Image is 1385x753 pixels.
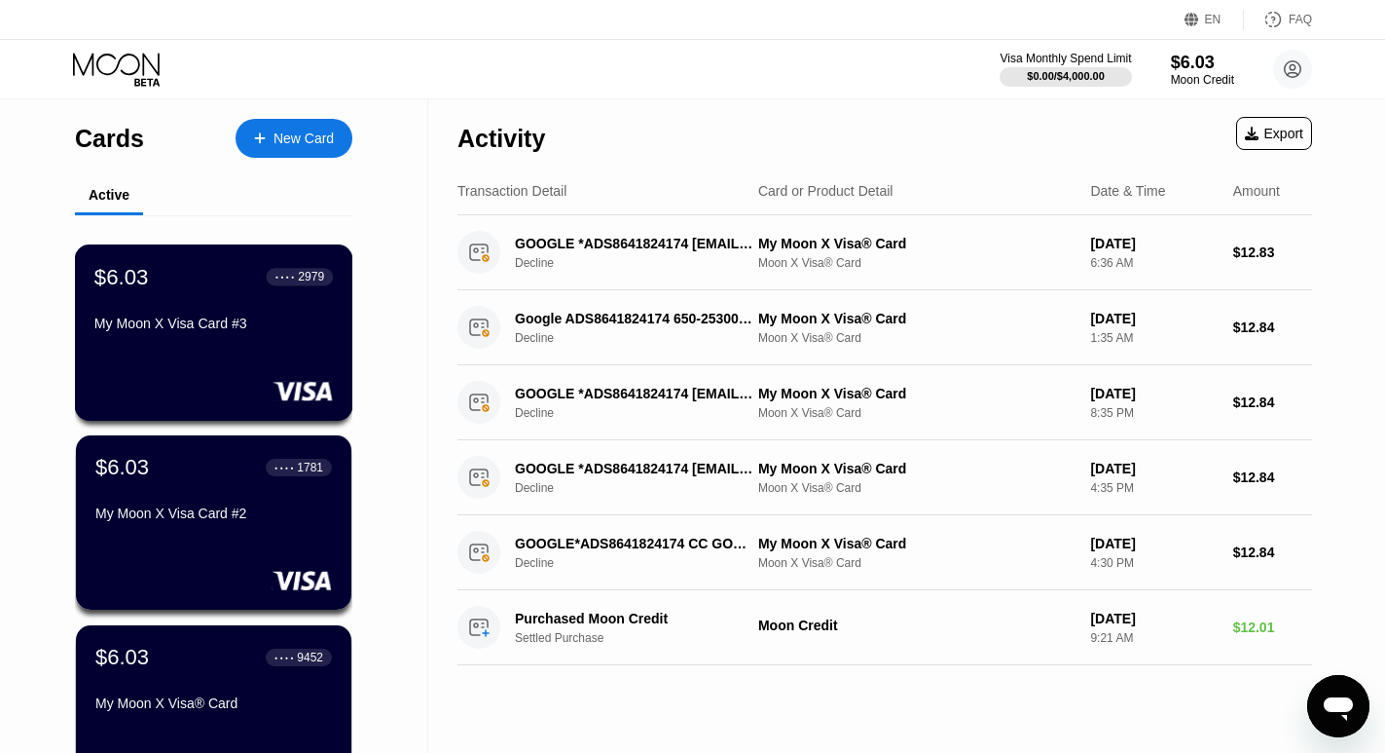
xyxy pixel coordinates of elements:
[274,465,294,471] div: ● ● ● ●
[515,536,753,551] div: GOOGLE*ADS8641824174 CC GOOGLE.COMUS
[457,215,1312,290] div: GOOGLE *ADS8641824174 [EMAIL_ADDRESS]DeclineMy Moon X Visa® CardMoon X Visa® Card[DATE]6:36 AM$12.83
[758,256,1075,270] div: Moon X Visa® Card
[457,440,1312,515] div: GOOGLE *ADS8641824174 [EMAIL_ADDRESS]DeclineMy Moon X Visa® CardMoon X Visa® Card[DATE]4:35 PM$12.84
[1090,461,1217,476] div: [DATE]
[1307,675,1369,737] iframe: Nút để khởi chạy cửa sổ nhắn tin
[515,611,753,626] div: Purchased Moon Credit
[1185,10,1244,29] div: EN
[1171,53,1234,73] div: $6.03
[1090,556,1217,570] div: 4:30 PM
[89,187,129,203] div: Active
[457,590,1312,665] div: Purchased Moon CreditSettled PurchaseMoon Credit[DATE]9:21 AM$12.01
[515,311,753,326] div: Google ADS8641824174 650-2530000 US
[1090,256,1217,270] div: 6:36 AM
[758,481,1075,495] div: Moon X Visa® Card
[95,455,149,480] div: $6.03
[275,274,295,280] div: ● ● ● ●
[95,645,149,670] div: $6.03
[1027,70,1105,82] div: $0.00 / $4,000.00
[95,696,332,711] div: My Moon X Visa® Card
[1233,320,1312,335] div: $12.84
[1090,631,1217,645] div: 9:21 AM
[76,435,351,610] div: $6.03● ● ● ●1781My Moon X Visa Card #2
[1090,536,1217,551] div: [DATE]
[76,245,351,420] div: $6.03● ● ● ●2979My Moon X Visa Card #3
[1171,53,1234,87] div: $6.03Moon Credit
[1289,13,1312,26] div: FAQ
[758,386,1075,401] div: My Moon X Visa® Card
[1090,236,1217,251] div: [DATE]
[75,125,144,153] div: Cards
[457,365,1312,440] div: GOOGLE *ADS8641824174 [EMAIL_ADDRESS]DeclineMy Moon X Visa® CardMoon X Visa® Card[DATE]8:35 PM$12.84
[1090,331,1217,345] div: 1:35 AM
[1090,183,1165,199] div: Date & Time
[515,406,772,420] div: Decline
[457,183,566,199] div: Transaction Detail
[1233,395,1312,410] div: $12.84
[1090,611,1217,626] div: [DATE]
[758,556,1075,570] div: Moon X Visa® Card
[95,506,332,521] div: My Moon X Visa Card #2
[1000,52,1131,87] div: Visa Monthly Spend Limit$0.00/$4,000.00
[236,119,352,158] div: New Card
[758,331,1075,345] div: Moon X Visa® Card
[94,264,149,289] div: $6.03
[1090,481,1217,495] div: 4:35 PM
[758,461,1075,476] div: My Moon X Visa® Card
[1236,117,1312,150] div: Export
[1233,245,1312,260] div: $12.83
[274,655,294,660] div: ● ● ● ●
[515,481,772,495] div: Decline
[457,515,1312,590] div: GOOGLE*ADS8641824174 CC GOOGLE.COMUSDeclineMy Moon X Visa® CardMoon X Visa® Card[DATE]4:30 PM$12.84
[298,270,324,283] div: 2979
[1090,311,1217,326] div: [DATE]
[515,556,772,570] div: Decline
[1233,620,1312,635] div: $12.01
[1233,470,1312,485] div: $12.84
[758,311,1075,326] div: My Moon X Visa® Card
[515,236,753,251] div: GOOGLE *ADS8641824174 [EMAIL_ADDRESS]
[515,631,772,645] div: Settled Purchase
[1233,183,1280,199] div: Amount
[1000,52,1131,65] div: Visa Monthly Spend Limit
[515,331,772,345] div: Decline
[758,183,893,199] div: Card or Product Detail
[1090,406,1217,420] div: 8:35 PM
[94,316,333,331] div: My Moon X Visa Card #3
[1205,13,1221,26] div: EN
[297,651,323,664] div: 9452
[1090,386,1217,401] div: [DATE]
[758,618,1075,633] div: Moon Credit
[515,386,753,401] div: GOOGLE *ADS8641824174 [EMAIL_ADDRESS]
[1171,73,1234,87] div: Moon Credit
[273,131,334,147] div: New Card
[758,536,1075,551] div: My Moon X Visa® Card
[1233,545,1312,560] div: $12.84
[515,256,772,270] div: Decline
[515,461,753,476] div: GOOGLE *ADS8641824174 [EMAIL_ADDRESS]
[297,461,323,474] div: 1781
[758,406,1075,420] div: Moon X Visa® Card
[1244,10,1312,29] div: FAQ
[758,236,1075,251] div: My Moon X Visa® Card
[457,125,545,153] div: Activity
[457,290,1312,365] div: Google ADS8641824174 650-2530000 USDeclineMy Moon X Visa® CardMoon X Visa® Card[DATE]1:35 AM$12.84
[1245,126,1303,141] div: Export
